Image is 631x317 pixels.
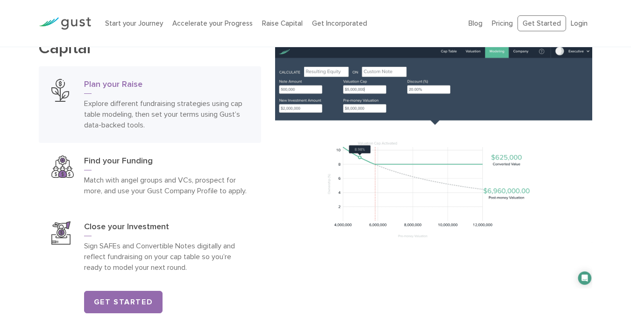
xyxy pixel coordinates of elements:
[84,221,249,236] h3: Close your Investment
[84,175,249,196] p: Match with angel groups and VCs, prospect for more, and use your Gust Company Profile to apply.
[39,66,262,143] a: Plan Your RaisePlan your RaiseExplore different fundraising strategies using cap table modeling, ...
[84,240,249,273] p: Sign SAFEs and Convertible Notes digitally and reflect fundraising on your cap table so you’re re...
[39,21,262,57] h2: Capital
[262,19,303,28] a: Raise Capital
[172,19,253,28] a: Accelerate your Progress
[51,79,69,102] img: Plan Your Raise
[39,17,91,30] img: Gust Logo
[275,45,592,289] img: Plan Your Raise
[571,19,588,28] a: Login
[39,209,262,285] a: Close Your InvestmentClose your InvestmentSign SAFEs and Convertible Notes digitally and reflect ...
[492,19,513,28] a: Pricing
[51,221,71,245] img: Close Your Investment
[84,155,249,170] h3: Find your Funding
[39,143,262,209] a: Find Your FundingFind your FundingMatch with angel groups and VCs, prospect for more, and use you...
[518,15,566,32] a: Get Started
[84,98,249,130] p: Explore different fundraising strategies using cap table modeling, then set your terms using Gust...
[312,19,367,28] a: Get Incorporated
[84,79,249,94] h3: Plan your Raise
[468,19,482,28] a: Blog
[105,19,163,28] a: Start your Journey
[51,155,74,178] img: Find Your Funding
[84,291,163,313] a: Get Started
